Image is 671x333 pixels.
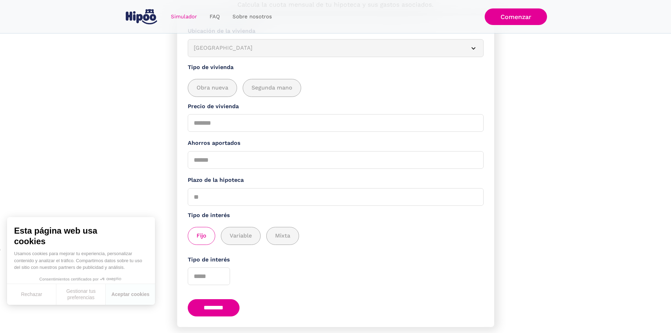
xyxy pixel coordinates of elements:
label: Precio de vivienda [188,102,484,111]
a: Simulador [164,10,203,24]
label: Tipo de vivienda [188,63,484,72]
a: Sobre nosotros [226,10,278,24]
label: Plazo de la hipoteca [188,176,484,185]
label: Tipo de interés [188,211,484,220]
a: FAQ [203,10,226,24]
span: Obra nueva [197,84,228,92]
form: Simulador Form [177,16,494,327]
span: Fijo [197,232,206,240]
span: Variable [230,232,252,240]
span: Segunda mano [251,84,292,92]
a: home [124,6,159,27]
a: Comenzar [485,8,547,25]
article: [GEOGRAPHIC_DATA] [188,39,484,57]
div: [GEOGRAPHIC_DATA] [194,44,461,53]
label: Ahorros aportados [188,139,484,148]
span: Mixta [275,232,290,240]
label: Tipo de interés [188,255,484,264]
div: add_description_here [188,79,484,97]
div: add_description_here [188,227,484,245]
